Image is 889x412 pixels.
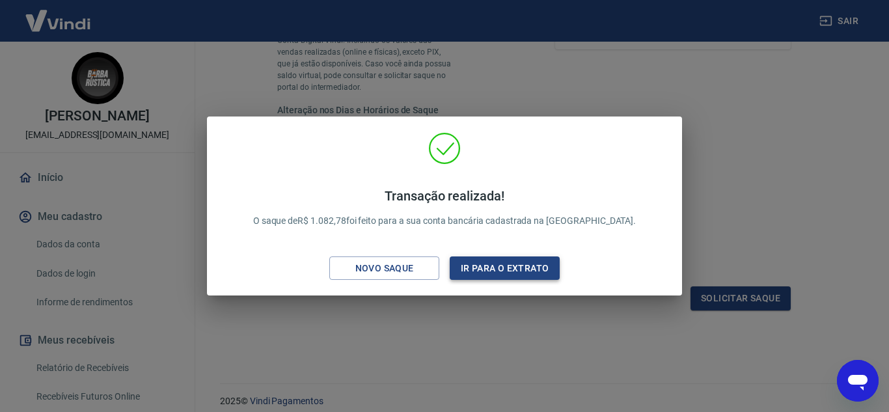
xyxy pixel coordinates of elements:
button: Novo saque [329,256,439,281]
iframe: Botão para abrir a janela de mensagens [837,360,879,402]
button: Ir para o extrato [450,256,560,281]
p: O saque de R$ 1.082,78 foi feito para a sua conta bancária cadastrada na [GEOGRAPHIC_DATA]. [253,188,636,228]
h4: Transação realizada! [253,188,636,204]
div: Novo saque [340,260,430,277]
